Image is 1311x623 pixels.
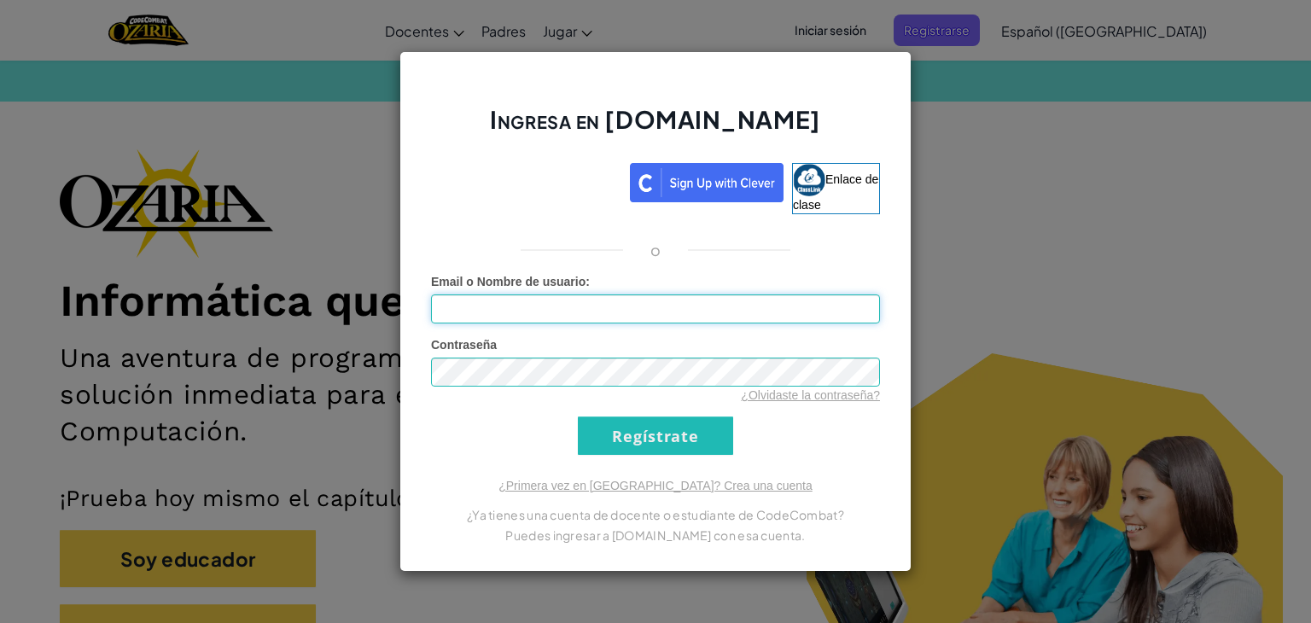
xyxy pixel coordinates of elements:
font: : [586,275,590,288]
font: Email o Nombre de usuario [431,275,586,288]
img: classlink-logo-small.png [793,164,825,196]
font: ¿Ya tienes una cuenta de docente o estudiante de CodeCombat? [467,507,844,522]
iframe: Botón Iniciar sesión con Google [422,161,630,199]
font: Contraseña [431,338,497,352]
img: clever_sso_button@2x.png [630,163,784,202]
font: Ingresa en [DOMAIN_NAME] [490,104,820,134]
a: ¿Primera vez en [GEOGRAPHIC_DATA]? Crea una cuenta [498,479,813,492]
font: Puedes ingresar a [DOMAIN_NAME] con esa cuenta. [505,527,805,543]
input: Regístrate [578,416,733,455]
a: ¿Olvidaste la contraseña? [741,388,880,402]
font: o [650,240,661,259]
font: Enlace de clase [793,172,878,212]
